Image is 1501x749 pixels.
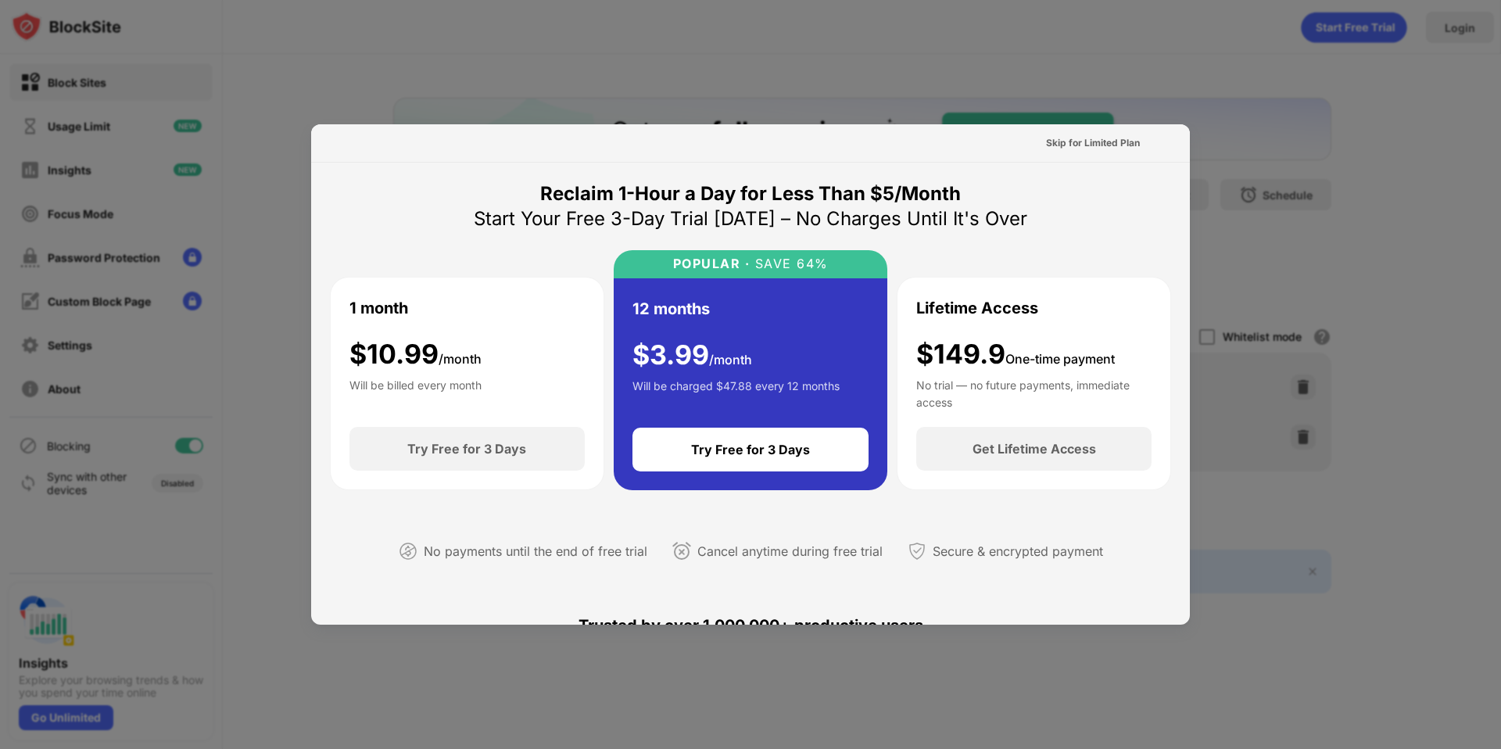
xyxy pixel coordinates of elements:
div: $149.9 [916,339,1115,371]
div: Secure & encrypted payment [933,540,1103,563]
img: cancel-anytime [672,542,691,561]
div: Will be charged $47.88 every 12 months [632,378,840,409]
div: 12 months [632,297,710,321]
img: not-paying [399,542,417,561]
div: POPULAR · [673,256,750,271]
span: /month [439,351,482,367]
div: SAVE 64% [750,256,829,271]
div: Start Your Free 3-Day Trial [DATE] – No Charges Until It's Over [474,206,1027,231]
div: Reclaim 1-Hour a Day for Less Than $5/Month [540,181,961,206]
div: Skip for Limited Plan [1046,135,1140,151]
div: $ 3.99 [632,339,752,371]
div: Try Free for 3 Days [407,441,526,457]
img: secured-payment [908,542,926,561]
div: 1 month [349,296,408,320]
span: One-time payment [1005,351,1115,367]
div: Trusted by over 1,000,000+ productive users [330,588,1171,663]
div: Try Free for 3 Days [691,442,810,457]
div: Cancel anytime during free trial [697,540,883,563]
div: $ 10.99 [349,339,482,371]
div: No payments until the end of free trial [424,540,647,563]
div: Will be billed every month [349,377,482,408]
div: No trial — no future payments, immediate access [916,377,1152,408]
span: /month [709,352,752,367]
div: Lifetime Access [916,296,1038,320]
div: Get Lifetime Access [973,441,1096,457]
